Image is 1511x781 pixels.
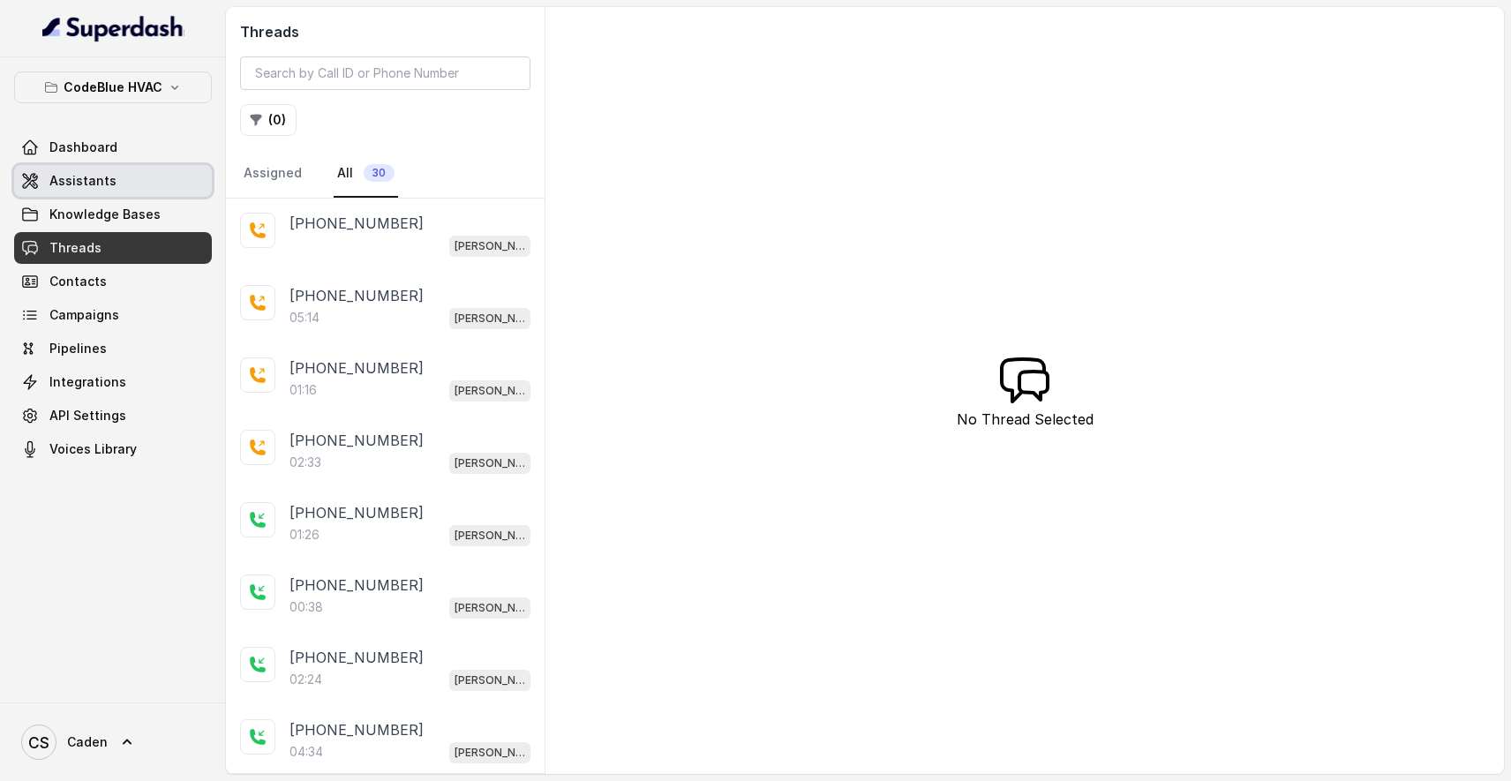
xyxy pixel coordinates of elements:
p: [PHONE_NUMBER] [289,502,424,523]
text: CS [28,733,49,752]
p: [PHONE_NUMBER] [289,430,424,451]
p: [PERSON_NAME] [455,454,525,472]
span: Assistants [49,172,117,190]
p: 02:24 [289,671,322,688]
span: Contacts [49,273,107,290]
p: [PHONE_NUMBER] [289,357,424,379]
a: Contacts [14,266,212,297]
span: Integrations [49,373,126,391]
p: [PERSON_NAME] [455,237,525,255]
span: Dashboard [49,139,117,156]
a: API Settings [14,400,212,432]
span: Pipelines [49,340,107,357]
p: No Thread Selected [957,409,1094,430]
a: Threads [14,232,212,264]
span: Threads [49,239,101,257]
p: 05:14 [289,309,319,327]
a: Pipelines [14,333,212,364]
h2: Threads [240,21,530,42]
span: 30 [364,164,395,182]
p: [PHONE_NUMBER] [289,647,424,668]
a: Integrations [14,366,212,398]
a: Caden [14,717,212,767]
span: API Settings [49,407,126,424]
span: Caden [67,733,108,751]
a: Assistants [14,165,212,197]
p: [PHONE_NUMBER] [289,285,424,306]
p: [PHONE_NUMBER] [289,719,424,740]
p: 04:34 [289,743,323,761]
p: [PERSON_NAME] [455,744,525,762]
p: [PERSON_NAME] [455,310,525,327]
button: CodeBlue HVAC [14,71,212,103]
a: All30 [334,150,398,198]
nav: Tabs [240,150,530,198]
p: [PERSON_NAME] [455,527,525,544]
p: [PERSON_NAME] [455,672,525,689]
p: [PHONE_NUMBER] [289,213,424,234]
p: [PERSON_NAME] [455,382,525,400]
button: (0) [240,104,297,136]
input: Search by Call ID or Phone Number [240,56,530,90]
img: light.svg [42,14,184,42]
p: [PHONE_NUMBER] [289,574,424,596]
span: Voices Library [49,440,137,458]
p: 00:38 [289,598,323,616]
p: [PERSON_NAME] [455,599,525,617]
a: Voices Library [14,433,212,465]
span: Campaigns [49,306,119,324]
a: Knowledge Bases [14,199,212,230]
a: Campaigns [14,299,212,331]
span: Knowledge Bases [49,206,161,223]
p: 01:16 [289,381,317,399]
a: Assigned [240,150,305,198]
a: Dashboard [14,131,212,163]
p: CodeBlue HVAC [64,77,162,98]
p: 01:26 [289,526,319,544]
p: 02:33 [289,454,321,471]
